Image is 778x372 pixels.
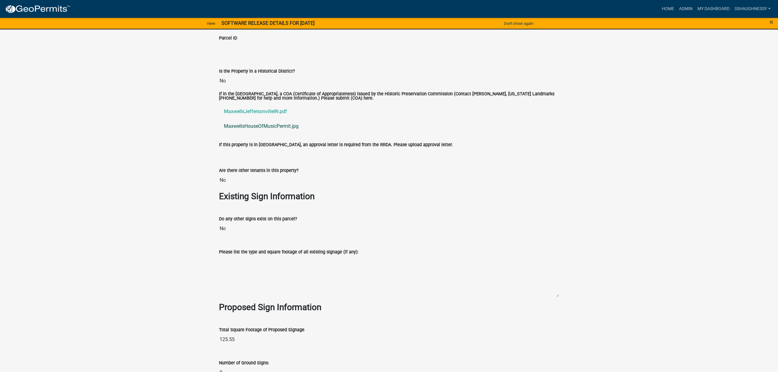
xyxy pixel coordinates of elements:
label: Are there other tenants in this property? [219,169,299,173]
a: MaxwellsJeffersonvilleIN.pdf [219,104,559,119]
strong: SOFTWARE RELEASE DETAILS FOR [DATE] [221,20,315,26]
a: sshaughnessy [732,3,773,15]
strong: Proposed Sign Information [219,302,321,312]
label: Is the Property in a Historical District? [219,69,295,74]
span: × [769,18,773,26]
a: MaxwellsHouseOfMusicPermit.jpg [219,119,559,134]
a: View [204,18,218,28]
label: Total Square Footage of Proposed Signage [219,328,304,332]
label: Do any other signs exist on this parcel? [219,217,297,221]
label: If this property is in [GEOGRAPHIC_DATA], an approval letter is required from the RRDA. Please up... [219,143,453,147]
label: If in the [GEOGRAPHIC_DATA], a COA (Certificate of Appropriateness) issued by the Historic Preser... [219,92,559,101]
label: Please list the type and square footage of all existing signage (if any): [219,250,358,254]
button: Don't show again [501,18,536,28]
a: My Dashboard [695,3,732,15]
a: Admin [677,3,695,15]
label: Number of Ground Signs: [219,361,269,365]
label: Parcel ID [219,36,237,40]
a: Home [659,3,677,15]
strong: Existing Sign Information [219,191,315,201]
button: Close [769,18,773,26]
